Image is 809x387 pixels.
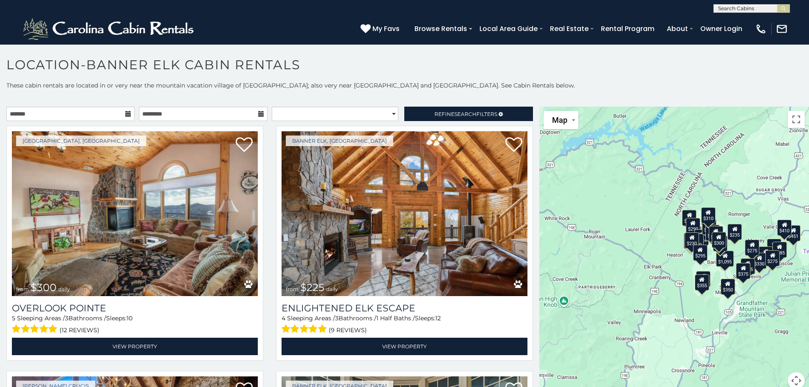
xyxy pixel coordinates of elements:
div: $535 [702,218,717,234]
div: $230 [685,232,699,248]
a: Enlightened Elk Escape from $225 daily [282,131,527,296]
span: daily [58,286,70,292]
a: Owner Login [696,21,747,36]
img: White-1-2.png [21,16,197,42]
div: Sleeping Areas / Bathrooms / Sleeps: [282,314,527,336]
a: Overlook Pointe [12,302,258,314]
div: $235 [728,224,742,240]
span: 12 [435,314,441,322]
div: $720 [682,209,697,226]
div: $275 [766,250,780,266]
span: $225 [300,281,324,294]
span: from [16,286,29,292]
div: $400 [759,246,773,262]
a: Local Area Guide [475,21,542,36]
span: Map [552,116,567,124]
div: $295 [693,245,708,261]
div: $290 [686,218,700,234]
img: Enlightened Elk Escape [282,131,527,296]
a: [GEOGRAPHIC_DATA], [GEOGRAPHIC_DATA] [16,136,146,146]
div: $310 [701,207,716,223]
a: Real Estate [546,21,593,36]
span: 4 [282,314,285,322]
div: $170 [713,235,728,251]
span: 3 [335,314,338,322]
div: $275 [745,240,760,256]
a: Add to favorites [505,136,522,154]
button: Change map style [544,111,578,129]
span: daily [326,286,338,292]
span: Search [454,111,476,117]
img: Overlook Pointe [12,131,258,296]
div: $300 [712,232,726,248]
div: $225 [696,271,711,287]
div: $355 [695,274,709,290]
div: $451 [786,225,801,241]
div: $350 [721,279,735,295]
a: My Favs [361,23,402,34]
div: $330 [753,253,767,269]
a: About [662,21,692,36]
span: from [286,286,299,292]
div: $375 [736,263,751,279]
div: $400 [767,238,782,254]
span: 3 [65,314,68,322]
a: RefineSearchFilters [404,107,533,121]
a: View Property [282,338,527,355]
div: $1,095 [716,251,734,267]
span: $300 [31,281,56,294]
div: $305 [684,233,698,249]
span: 10 [127,314,132,322]
div: $570 [709,226,723,242]
span: (9 reviews) [329,325,367,336]
span: 1 Half Baths / [376,314,415,322]
a: View Property [12,338,258,355]
a: Overlook Pointe from $300 daily [12,131,258,296]
a: Add to favorites [236,136,253,154]
a: Enlightened Elk Escape [282,302,527,314]
span: Refine Filters [434,111,497,117]
span: (12 reviews) [59,325,99,336]
a: Banner Elk, [GEOGRAPHIC_DATA] [286,136,393,146]
div: $485 [772,241,787,257]
a: Browse Rentals [410,21,471,36]
a: Rental Program [597,21,659,36]
img: phone-regular-white.png [755,23,767,35]
div: $424 [694,229,709,246]
button: Toggle fullscreen view [788,111,805,128]
img: mail-regular-white.png [776,23,788,35]
div: $410 [778,220,792,236]
span: 5 [12,314,15,322]
div: Sleeping Areas / Bathrooms / Sleeps: [12,314,258,336]
span: My Favs [372,23,400,34]
div: $305 [741,258,755,274]
div: $460 [706,225,720,241]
